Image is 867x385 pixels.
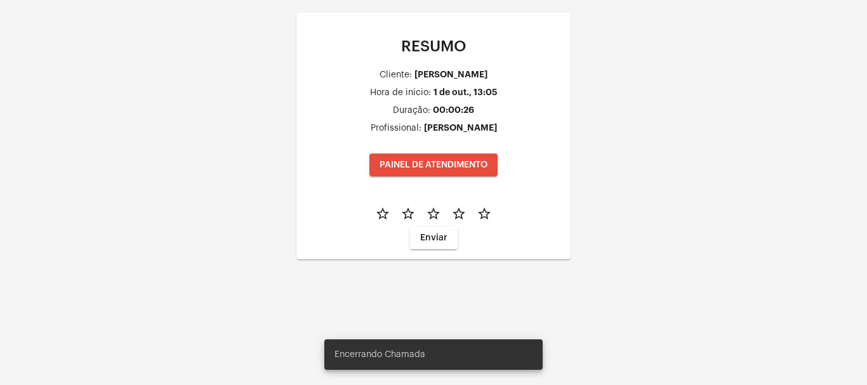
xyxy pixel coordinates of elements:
mat-icon: star_border [426,206,441,221]
mat-icon: star_border [400,206,416,221]
div: 00:00:26 [433,105,474,115]
span: PAINEL DE ATENDIMENTO [380,160,487,169]
button: PAINEL DE ATENDIMENTO [369,153,498,176]
p: RESUMO [307,38,560,55]
mat-icon: star_border [477,206,492,221]
div: Profissional: [371,124,421,133]
button: Enviar [410,226,458,249]
mat-icon: star_border [451,206,467,221]
div: 1 de out., 13:05 [433,88,498,97]
div: Duração: [393,106,430,115]
div: [PERSON_NAME] [414,70,487,79]
span: Enviar [420,233,447,242]
span: Encerrando Chamada [334,348,425,361]
mat-icon: star_border [375,206,390,221]
div: Cliente: [380,70,412,80]
div: [PERSON_NAME] [424,123,497,133]
div: Hora de inicio: [370,88,431,98]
